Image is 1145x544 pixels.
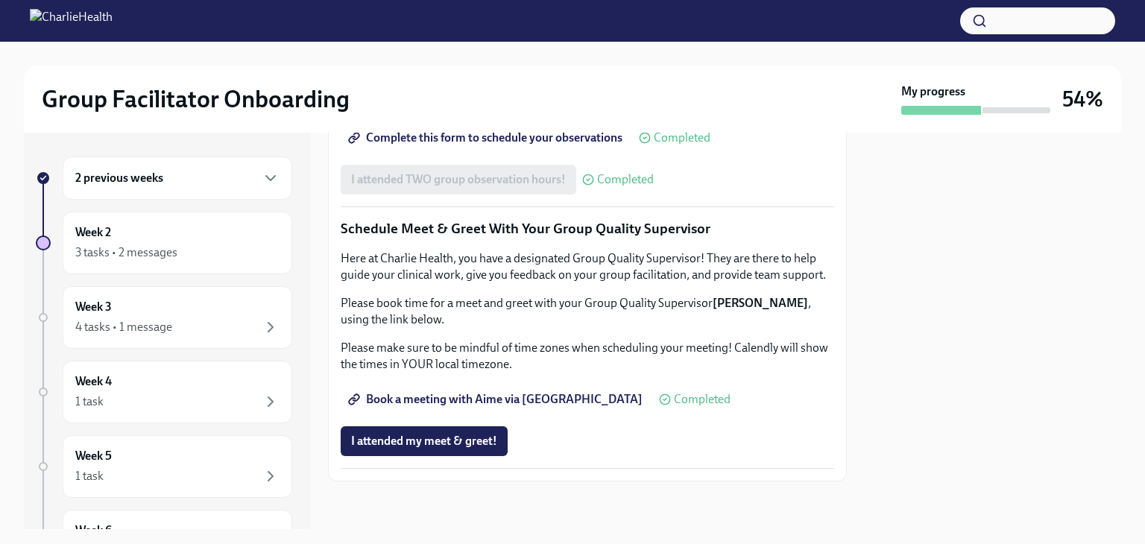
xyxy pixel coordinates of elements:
[713,296,808,310] strong: [PERSON_NAME]
[36,286,292,349] a: Week 34 tasks • 1 message
[351,130,622,145] span: Complete this form to schedule your observations
[341,123,633,153] a: Complete this form to schedule your observations
[341,385,653,414] a: Book a meeting with Aime via [GEOGRAPHIC_DATA]
[674,393,731,405] span: Completed
[42,84,350,114] h2: Group Facilitator Onboarding
[75,393,104,410] div: 1 task
[901,83,965,100] strong: My progress
[597,174,654,186] span: Completed
[75,244,177,261] div: 3 tasks • 2 messages
[36,361,292,423] a: Week 41 task
[341,250,834,283] p: Here at Charlie Health, you have a designated Group Quality Supervisor! They are there to help gu...
[36,212,292,274] a: Week 23 tasks • 2 messages
[341,219,834,238] p: Schedule Meet & Greet With Your Group Quality Supervisor
[75,373,112,390] h6: Week 4
[75,299,112,315] h6: Week 3
[75,170,163,186] h6: 2 previous weeks
[654,132,710,144] span: Completed
[341,340,834,373] p: Please make sure to be mindful of time zones when scheduling your meeting! Calendly will show the...
[36,435,292,498] a: Week 51 task
[1062,86,1103,113] h3: 54%
[63,156,292,200] div: 2 previous weeks
[30,9,113,33] img: CharlieHealth
[75,319,172,335] div: 4 tasks • 1 message
[75,522,112,539] h6: Week 6
[341,426,508,456] button: I attended my meet & greet!
[75,224,111,241] h6: Week 2
[351,392,643,407] span: Book a meeting with Aime via [GEOGRAPHIC_DATA]
[75,448,112,464] h6: Week 5
[75,468,104,484] div: 1 task
[341,295,834,328] p: Please book time for a meet and greet with your Group Quality Supervisor , using the link below.
[351,434,497,449] span: I attended my meet & greet!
